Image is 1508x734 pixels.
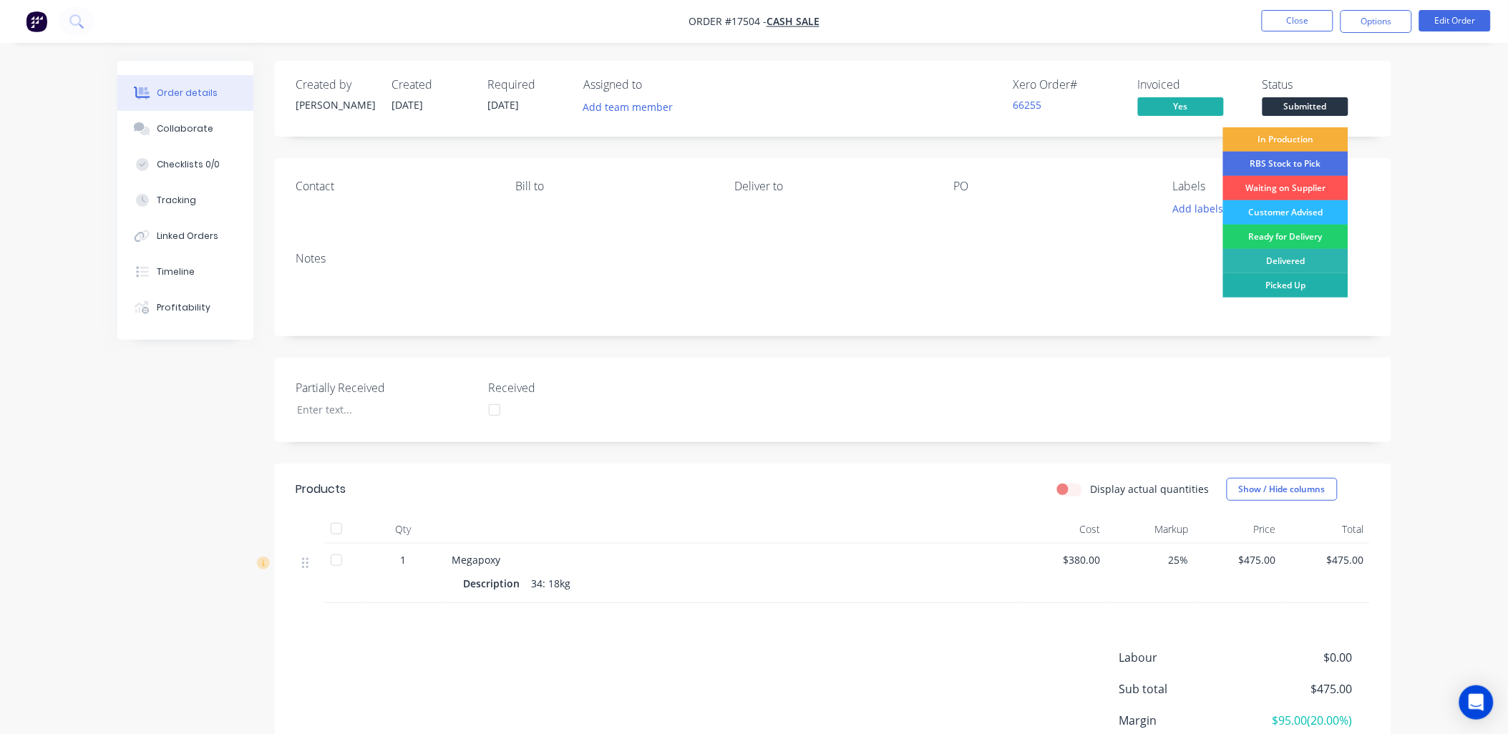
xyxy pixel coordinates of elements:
[1165,199,1231,218] button: Add labels
[1341,10,1412,33] button: Options
[1246,649,1352,666] span: $0.00
[296,481,346,498] div: Products
[1246,712,1352,729] span: $95.00 ( 20.00 %)
[575,97,681,117] button: Add team member
[1227,478,1338,501] button: Show / Hide columns
[689,15,767,29] span: Order #17504 -
[296,379,475,396] label: Partially Received
[1263,97,1348,115] span: Submitted
[1246,680,1352,698] span: $475.00
[734,180,930,193] div: Deliver to
[401,552,407,567] span: 1
[1223,127,1348,152] div: In Production
[296,78,375,92] div: Created by
[1288,552,1364,567] span: $475.00
[1106,515,1195,544] div: Markup
[157,122,213,135] div: Collaborate
[1223,152,1348,176] div: RBS Stock to Pick
[1013,98,1042,112] a: 66255
[1263,78,1370,92] div: Status
[117,147,253,182] button: Checklists 0/0
[117,75,253,111] button: Order details
[1138,97,1224,115] span: Yes
[452,553,501,567] span: Megapoxy
[157,87,218,99] div: Order details
[1112,552,1189,567] span: 25%
[1013,78,1121,92] div: Xero Order #
[157,158,220,171] div: Checklists 0/0
[1459,685,1494,720] div: Open Intercom Messenger
[1223,273,1348,298] div: Picked Up
[1223,200,1348,225] div: Customer Advised
[954,180,1150,193] div: PO
[1019,515,1107,544] div: Cost
[117,254,253,290] button: Timeline
[392,98,424,112] span: [DATE]
[117,218,253,254] button: Linked Orders
[392,78,471,92] div: Created
[1200,552,1277,567] span: $475.00
[1173,180,1369,193] div: Labels
[1091,481,1210,496] label: Display actual quantities
[1263,97,1348,119] button: Submitted
[296,180,492,193] div: Contact
[464,573,526,594] div: Description
[26,11,47,32] img: Factory
[117,182,253,218] button: Tracking
[1223,225,1348,249] div: Ready for Delivery
[296,97,375,112] div: [PERSON_NAME]
[488,98,520,112] span: [DATE]
[526,573,577,594] div: 34: 18kg
[1262,10,1333,31] button: Close
[361,515,447,544] div: Qty
[1223,249,1348,273] div: Delivered
[157,230,218,243] div: Linked Orders
[1119,649,1247,666] span: Labour
[157,301,210,314] div: Profitability
[1223,176,1348,200] div: Waiting on Supplier
[1138,78,1245,92] div: Invoiced
[1195,515,1283,544] div: Price
[117,290,253,326] button: Profitability
[157,194,196,207] div: Tracking
[488,78,567,92] div: Required
[1119,680,1247,698] span: Sub total
[584,78,727,92] div: Assigned to
[296,252,1370,265] div: Notes
[515,180,711,193] div: Bill to
[1282,515,1370,544] div: Total
[1025,552,1101,567] span: $380.00
[157,265,195,278] div: Timeline
[584,97,681,117] button: Add team member
[767,15,819,29] a: Cash Sale
[1119,712,1247,729] span: Margin
[1419,10,1491,31] button: Edit Order
[489,379,668,396] label: Received
[117,111,253,147] button: Collaborate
